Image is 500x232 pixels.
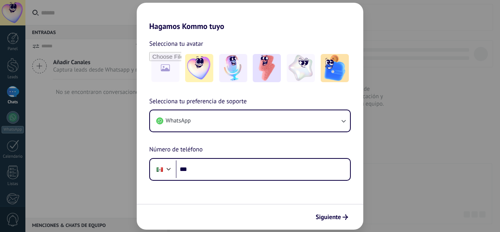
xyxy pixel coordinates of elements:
span: Selecciona tu avatar [149,39,203,49]
div: Mexico: + 52 [152,161,167,178]
span: Siguiente [316,214,341,220]
img: -1.jpeg [185,54,213,82]
img: -5.jpeg [321,54,349,82]
span: Selecciona tu preferencia de soporte [149,97,247,107]
img: -3.jpeg [253,54,281,82]
span: WhatsApp [166,117,191,125]
button: Siguiente [312,210,352,224]
img: -2.jpeg [219,54,247,82]
button: WhatsApp [150,110,350,131]
h2: Hagamos Kommo tuyo [137,3,363,31]
img: -4.jpeg [287,54,315,82]
span: Número de teléfono [149,145,203,155]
